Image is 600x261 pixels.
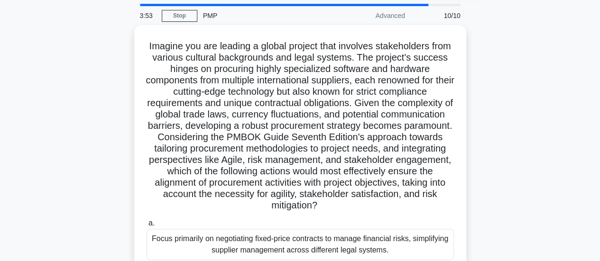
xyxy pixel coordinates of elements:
span: a. [148,219,155,227]
h5: Imagine you are leading a global project that involves stakeholders from various cultural backgro... [146,40,455,212]
div: 3:53 [134,6,162,25]
div: 10/10 [411,6,466,25]
a: Stop [162,10,197,22]
div: Focus primarily on negotiating fixed-price contracts to manage financial risks, simplifying suppl... [147,229,454,260]
div: PMP [197,6,328,25]
div: Advanced [328,6,411,25]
